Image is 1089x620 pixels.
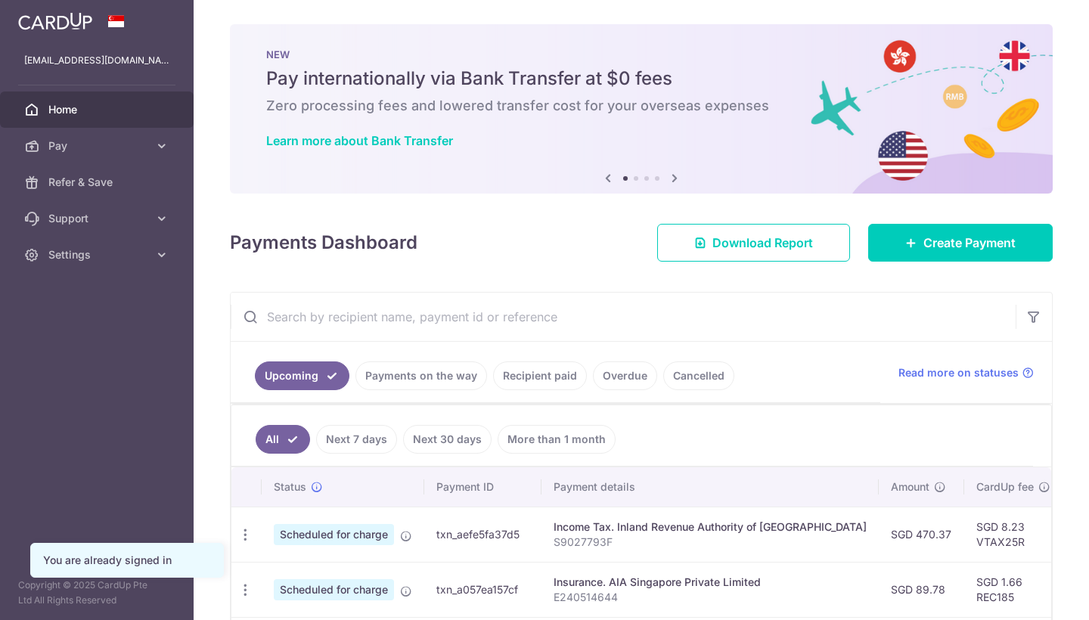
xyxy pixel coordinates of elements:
[48,138,148,153] span: Pay
[541,467,879,507] th: Payment details
[266,48,1016,60] p: NEW
[256,425,310,454] a: All
[231,293,1016,341] input: Search by recipient name, payment id or reference
[274,579,394,600] span: Scheduled for charge
[424,467,541,507] th: Payment ID
[274,479,306,494] span: Status
[255,361,349,390] a: Upcoming
[274,524,394,545] span: Scheduled for charge
[355,361,487,390] a: Payments on the way
[48,175,148,190] span: Refer & Save
[879,562,964,617] td: SGD 89.78
[424,507,541,562] td: txn_aefe5fa37d5
[48,211,148,226] span: Support
[879,507,964,562] td: SGD 470.37
[554,519,867,535] div: Income Tax. Inland Revenue Authority of [GEOGRAPHIC_DATA]
[593,361,657,390] a: Overdue
[498,425,616,454] a: More than 1 month
[43,553,211,568] div: You are already signed in
[976,479,1034,494] span: CardUp fee
[266,133,453,148] a: Learn more about Bank Transfer
[230,24,1053,194] img: Bank transfer banner
[48,102,148,117] span: Home
[230,229,417,256] h4: Payments Dashboard
[868,224,1053,262] a: Create Payment
[18,12,92,30] img: CardUp
[712,234,813,252] span: Download Report
[898,365,1034,380] a: Read more on statuses
[424,562,541,617] td: txn_a057ea157cf
[923,234,1016,252] span: Create Payment
[657,224,850,262] a: Download Report
[554,590,867,605] p: E240514644
[48,247,148,262] span: Settings
[24,53,169,68] p: [EMAIL_ADDRESS][DOMAIN_NAME]
[266,97,1016,115] h6: Zero processing fees and lowered transfer cost for your overseas expenses
[403,425,492,454] a: Next 30 days
[891,479,929,494] span: Amount
[554,575,867,590] div: Insurance. AIA Singapore Private Limited
[316,425,397,454] a: Next 7 days
[964,507,1063,562] td: SGD 8.23 VTAX25R
[991,575,1074,612] iframe: Opens a widget where you can find more information
[663,361,734,390] a: Cancelled
[266,67,1016,91] h5: Pay internationally via Bank Transfer at $0 fees
[554,535,867,550] p: S9027793F
[493,361,587,390] a: Recipient paid
[898,365,1019,380] span: Read more on statuses
[964,562,1063,617] td: SGD 1.66 REC185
